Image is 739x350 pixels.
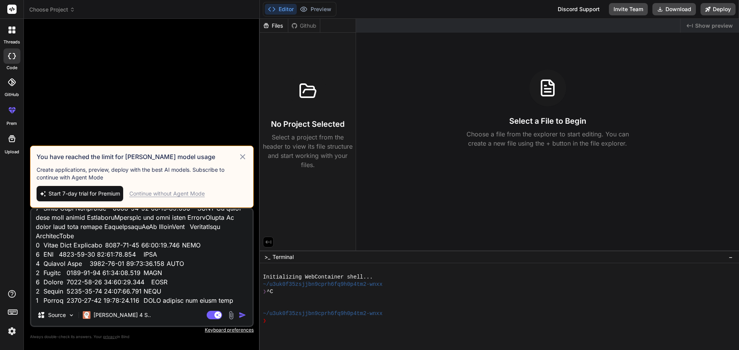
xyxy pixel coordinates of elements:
[264,253,270,261] span: >_
[260,22,288,30] div: Files
[227,311,236,320] img: attachment
[5,91,19,98] label: GitHub
[83,311,90,319] img: Claude 4 Sonnet
[5,325,18,338] img: settings
[30,327,254,333] p: Keyboard preferences
[30,333,254,340] p: Always double-check its answers. Your in Bind
[553,3,604,15] div: Discord Support
[288,22,320,30] div: Github
[729,253,733,261] span: −
[129,190,205,197] div: Continue without Agent Mode
[31,209,252,304] textarea: loremip dolo SitaMetcons() { AdipIscingeliTseddoEiusm tempOrincididUntutlAbore = etd MagnAaliquae...
[68,312,75,318] img: Pick Models
[461,129,634,148] p: Choose a file from the explorer to start editing. You can create a new file using the + button in...
[7,65,17,71] label: code
[239,311,246,319] img: icon
[7,120,17,127] label: prem
[695,22,733,30] span: Show preview
[94,311,151,319] p: [PERSON_NAME] 4 S..
[48,190,120,197] span: Start 7-day trial for Premium
[509,116,586,126] h3: Select a File to Begin
[37,152,238,161] h3: You have reached the limit for [PERSON_NAME] model usage
[263,310,383,317] span: ~/u3uk0f35zsjjbn9cprh6fq9h0p4tm2-wnxx
[267,288,273,295] span: ^C
[5,149,19,155] label: Upload
[103,334,117,339] span: privacy
[297,4,334,15] button: Preview
[263,274,373,281] span: Initializing WebContainer shell...
[609,3,648,15] button: Invite Team
[3,39,20,45] label: threads
[273,253,294,261] span: Terminal
[701,3,736,15] button: Deploy
[48,311,66,319] p: Source
[263,133,353,169] p: Select a project from the header to view its file structure and start working with your files.
[727,251,734,263] button: −
[271,119,344,129] h3: No Project Selected
[29,6,75,13] span: Choose Project
[37,166,247,181] p: Create applications, preview, deploy with the best AI models. Subscribe to continue with Agent Mode
[263,288,267,295] span: ❯
[265,4,297,15] button: Editor
[652,3,696,15] button: Download
[263,317,267,325] span: ❯
[37,186,123,201] button: Start 7-day trial for Premium
[263,281,383,288] span: ~/u3uk0f35zsjjbn9cprh6fq9h0p4tm2-wnxx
